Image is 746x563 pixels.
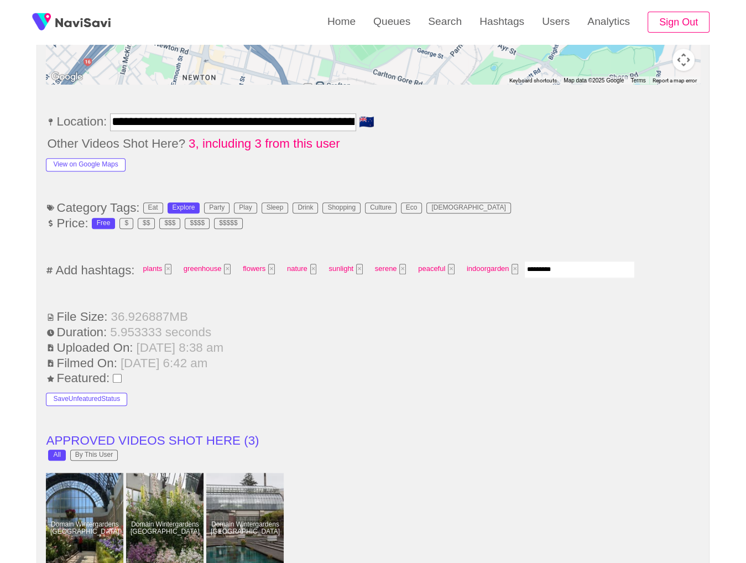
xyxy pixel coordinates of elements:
div: $$ [143,220,150,227]
span: indoorgarden [463,260,521,278]
div: Free [97,220,111,227]
div: $$$$$ [219,220,237,227]
button: Sign Out [648,12,710,33]
div: Shopping [327,204,356,212]
span: 5.953333 seconds [109,325,212,340]
span: Category Tags: [46,201,140,215]
span: 36.926887 MB [109,310,189,324]
a: View on Google Maps [46,155,125,169]
span: Filmed On: [46,356,118,371]
div: [DEMOGRAPHIC_DATA] [431,204,505,212]
span: sunlight [325,260,366,278]
button: Tag at index 4 with value 2896 focussed. Press backspace to remove [356,264,363,274]
div: Explore [173,204,195,212]
button: Tag at index 0 with value 2569 focussed. Press backspace to remove [165,264,171,274]
button: View on Google Maps [46,158,125,171]
div: Drink [298,204,313,212]
span: flowers [239,260,278,278]
span: Map data ©2025 Google [564,77,624,84]
span: Uploaded On: [46,341,134,355]
span: File Size: [46,310,108,324]
span: greenhouse [180,260,234,278]
div: Party [209,204,225,212]
div: $ [124,220,128,227]
span: Duration: [46,325,108,340]
button: Tag at index 6 with value 2301 focussed. Press backspace to remove [448,264,455,274]
img: fireSpot [28,8,55,36]
button: Tag at index 7 with value 31798 focussed. Press backspace to remove [512,264,518,274]
button: Keyboard shortcuts [509,77,557,85]
span: plants [140,260,175,278]
span: nature [284,260,320,278]
button: Tag at index 1 with value 3533 focussed. Press backspace to remove [224,264,231,274]
button: Tag at index 3 with value 584 focussed. Press backspace to remove [310,264,317,274]
span: Location: [46,114,108,129]
div: By This User [75,451,113,459]
span: Featured: [46,371,111,385]
img: Google [49,70,85,84]
div: $$$ [164,220,175,227]
div: Culture [370,204,392,212]
span: Other Videos Shot Here? [46,137,186,151]
span: peaceful [415,260,458,278]
a: Report a map error [653,77,697,84]
button: Tag at index 2 with value 3586 focussed. Press backspace to remove [268,264,275,274]
span: [DATE] 8:38 am [135,341,225,355]
span: serene [372,260,409,278]
button: SaveUnfeaturedStatus [46,393,127,406]
img: fireSpot [55,17,111,28]
li: APPROVED VIDEOS SHOT HERE ( 3 ) [46,434,700,448]
button: Tag at index 5 with value 2289 focussed. Press backspace to remove [399,264,406,274]
span: Add hashtags: [54,263,135,278]
div: $$$$ [190,220,205,227]
button: Map camera controls [672,49,695,71]
div: All [53,451,60,459]
input: Enter tag here and press return [524,261,635,278]
a: Open this area in Google Maps (opens a new window) [49,70,85,84]
span: [DATE] 6:42 am [119,356,209,371]
span: 🇳🇿 [357,116,375,128]
div: Eat [148,204,158,212]
a: Terms (opens in new tab) [630,77,645,84]
span: 3, including 3 from this user [187,137,341,151]
span: Price: [46,216,89,231]
div: Eco [406,204,418,212]
div: Play [239,204,252,212]
div: Sleep [267,204,284,212]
